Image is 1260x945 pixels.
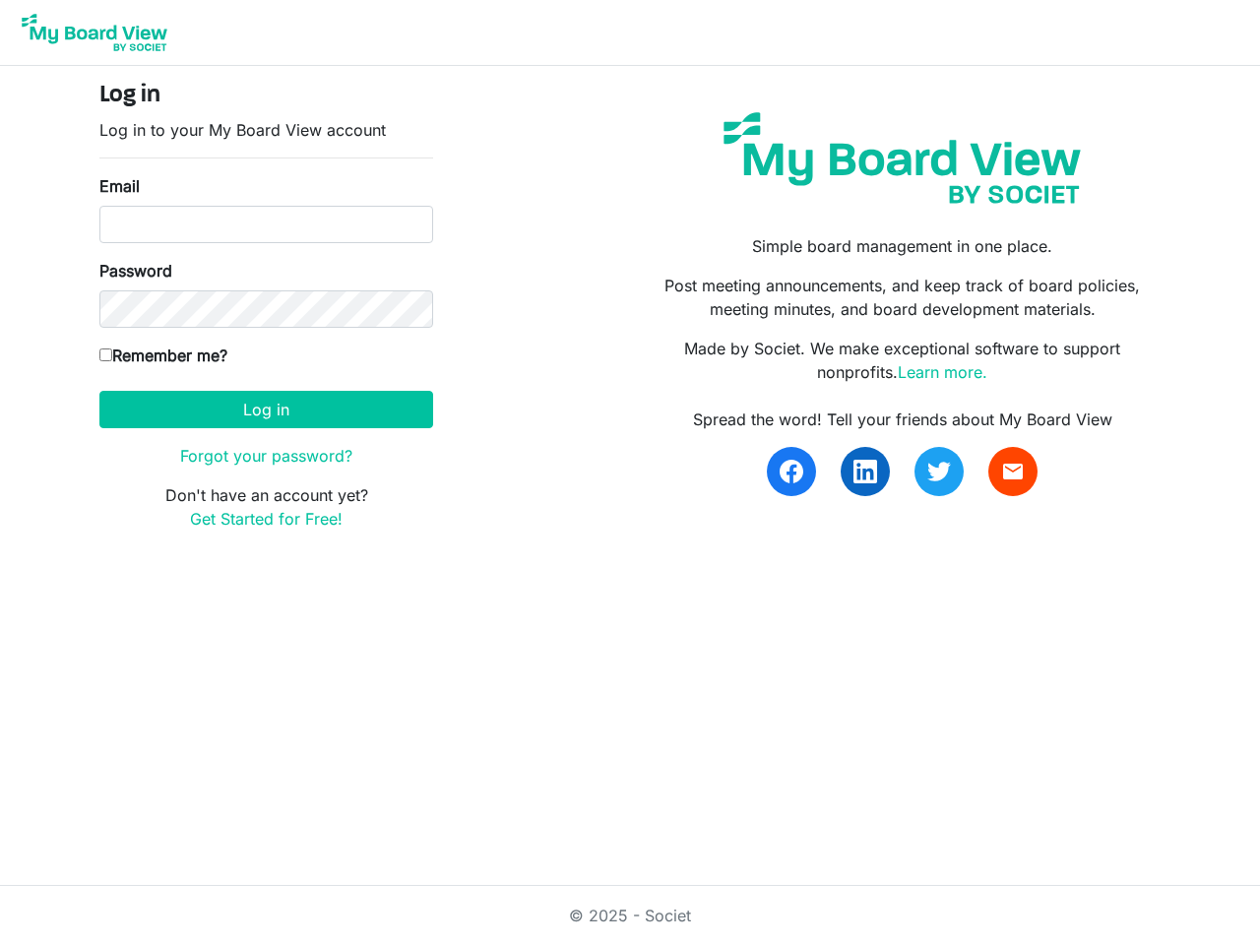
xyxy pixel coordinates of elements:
a: Forgot your password? [180,446,352,466]
p: Log in to your My Board View account [99,118,433,142]
label: Password [99,259,172,283]
div: Spread the word! Tell your friends about My Board View [645,408,1161,431]
label: Email [99,174,140,198]
img: My Board View Logo [16,8,173,57]
img: linkedin.svg [853,460,877,483]
img: my-board-view-societ.svg [709,97,1096,219]
button: Log in [99,391,433,428]
h4: Log in [99,82,433,110]
a: © 2025 - Societ [569,906,691,925]
p: Post meeting announcements, and keep track of board policies, meeting minutes, and board developm... [645,274,1161,321]
span: email [1001,460,1025,483]
input: Remember me? [99,348,112,361]
img: facebook.svg [780,460,803,483]
a: email [988,447,1038,496]
a: Learn more. [898,362,987,382]
p: Simple board management in one place. [645,234,1161,258]
img: twitter.svg [927,460,951,483]
p: Made by Societ. We make exceptional software to support nonprofits. [645,337,1161,384]
label: Remember me? [99,344,227,367]
a: Get Started for Free! [190,509,343,529]
p: Don't have an account yet? [99,483,433,531]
